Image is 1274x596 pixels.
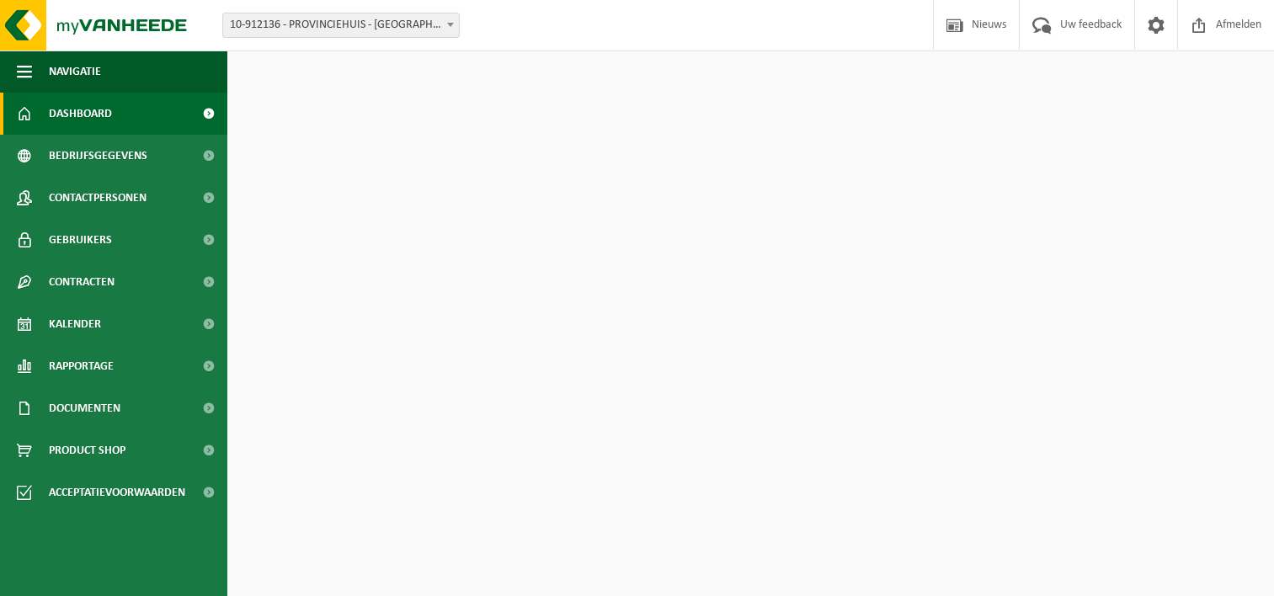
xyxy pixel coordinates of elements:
span: Dashboard [49,93,112,135]
span: Navigatie [49,51,101,93]
span: Contracten [49,261,115,303]
span: Acceptatievoorwaarden [49,471,185,514]
span: Documenten [49,387,120,429]
span: 10-912136 - PROVINCIEHUIS - ANTWERPEN [223,13,459,37]
span: Contactpersonen [49,177,147,219]
span: Kalender [49,303,101,345]
span: Product Shop [49,429,125,471]
span: Gebruikers [49,219,112,261]
span: Bedrijfsgegevens [49,135,147,177]
span: 10-912136 - PROVINCIEHUIS - ANTWERPEN [222,13,460,38]
span: Rapportage [49,345,114,387]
